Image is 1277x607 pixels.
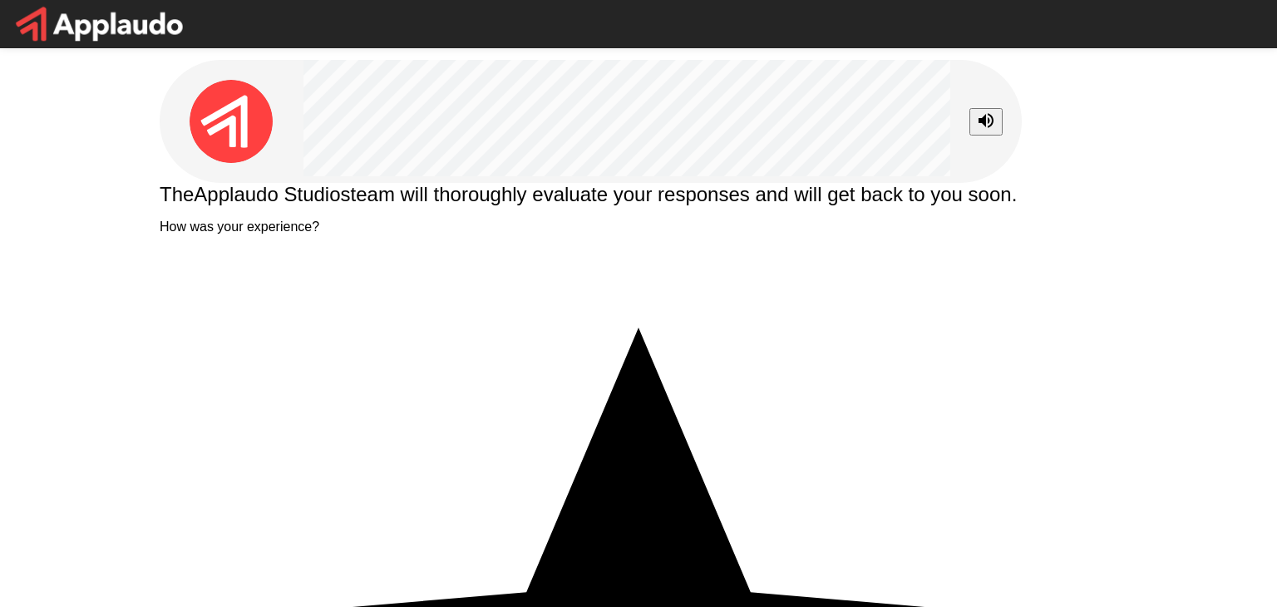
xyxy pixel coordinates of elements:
[160,220,1117,234] p: How was your experience?
[969,108,1003,136] button: Stop reading questions aloud
[190,80,273,163] img: applaudo_avatar.png
[351,183,1018,205] span: team will thoroughly evaluate your responses and will get back to you soon.
[194,183,350,205] span: Applaudo Studios
[160,183,194,205] span: The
